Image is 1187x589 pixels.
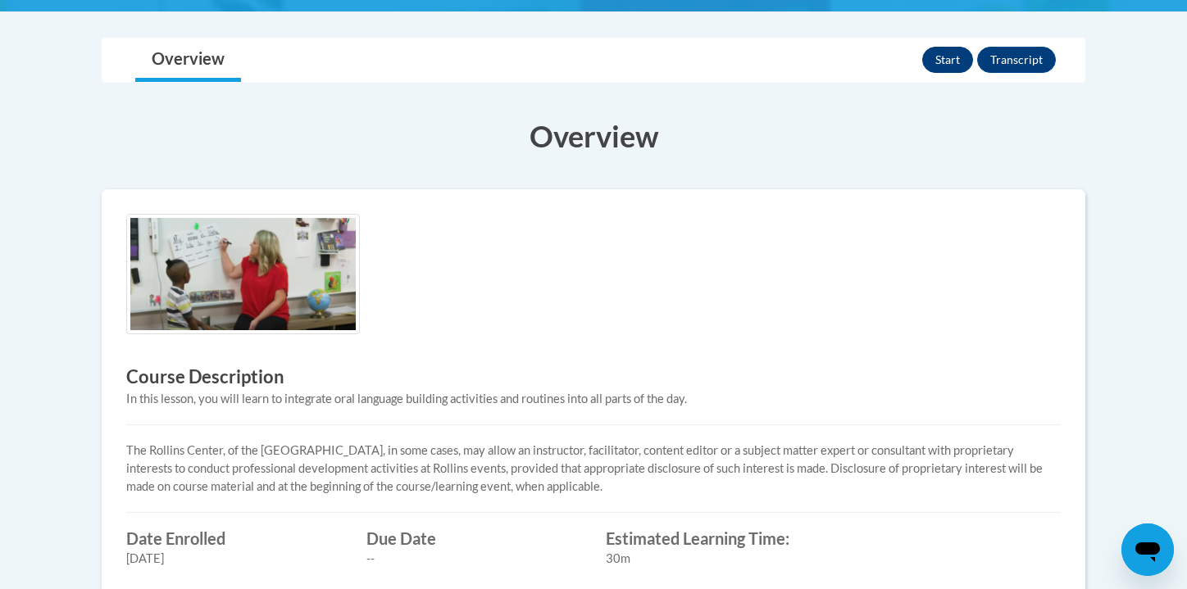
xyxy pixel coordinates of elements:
[135,39,241,82] a: Overview
[922,47,973,73] button: Start
[366,529,582,547] label: Due Date
[366,550,582,568] div: --
[126,550,342,568] div: [DATE]
[977,47,1056,73] button: Transcript
[126,442,1061,496] p: The Rollins Center, of the [GEOGRAPHIC_DATA], in some cases, may allow an instructor, facilitator...
[102,116,1085,156] h3: Overview
[606,550,821,568] div: 30m
[606,529,821,547] label: Estimated Learning Time:
[126,214,360,334] img: Course logo image
[126,390,1061,408] div: In this lesson, you will learn to integrate oral language building activities and routines into a...
[126,529,342,547] label: Date Enrolled
[126,365,1061,390] h3: Course Description
[1121,523,1174,576] iframe: Button to launch messaging window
